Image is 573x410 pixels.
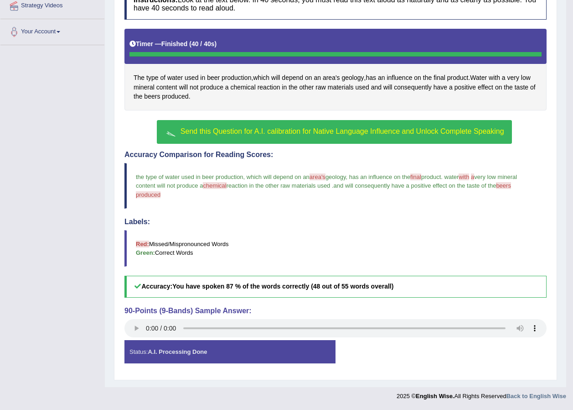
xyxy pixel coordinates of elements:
[225,83,229,92] span: Click to see word definition
[189,40,191,47] b: (
[124,340,336,363] div: Status:
[496,182,511,189] span: beers
[134,73,145,83] span: Click to see word definition
[332,182,334,189] span: .
[282,83,287,92] span: Click to see word definition
[190,83,198,92] span: Click to see word definition
[434,83,447,92] span: Click to see word definition
[325,173,410,180] span: geology, has an influence on the
[289,83,297,92] span: Click to see word definition
[305,73,312,83] span: Click to see word definition
[227,182,330,189] span: reaction in the other raw materials used
[383,83,392,92] span: Click to see word definition
[470,73,487,83] span: Click to see word definition
[515,83,528,92] span: Click to see word definition
[124,151,547,159] h4: Accuracy Comparison for Reading Scores:
[507,73,519,83] span: Click to see word definition
[310,173,325,180] span: area's
[160,73,165,83] span: Click to see word definition
[355,83,369,92] span: Click to see word definition
[124,307,547,315] h4: 90-Points (9-Bands) Sample Answer:
[489,73,500,83] span: Click to see word definition
[423,73,432,83] span: Click to see word definition
[144,92,160,101] span: Click to see word definition
[124,230,547,267] blockquote: Missed/Mispronounced Words Correct Words
[394,83,432,92] span: Click to see word definition
[282,73,303,83] span: Click to see word definition
[328,83,354,92] span: Click to see word definition
[506,393,566,399] a: Back to English Wise
[366,73,376,83] span: Click to see word definition
[0,19,104,42] a: Your Account
[215,40,217,47] b: )
[258,83,280,92] span: Click to see word definition
[172,283,393,290] b: You have spoken 87 % of the words correctly (48 out of 55 words overall)
[378,73,385,83] span: Click to see word definition
[136,241,149,247] b: Red:
[136,173,310,180] span: the type of water used in beer production, which will depend on an
[434,73,445,83] span: Click to see word definition
[459,173,469,180] span: with
[323,73,340,83] span: Click to see word definition
[134,83,155,92] span: Click to see word definition
[156,83,177,92] span: Click to see word definition
[449,83,453,92] span: Click to see word definition
[314,73,321,83] span: Click to see word definition
[421,173,459,180] span: product. water
[231,83,256,92] span: Click to see word definition
[136,191,160,198] span: produced
[334,182,496,189] span: and will consequently have a positive effect on the taste of the
[124,29,547,110] div: , , . .
[146,73,158,83] span: Click to see word definition
[410,173,421,180] span: final
[315,83,326,92] span: Click to see word definition
[521,73,531,83] span: Click to see word definition
[495,83,502,92] span: Click to see word definition
[253,73,269,83] span: Click to see word definition
[530,83,536,92] span: Click to see word definition
[134,92,142,101] span: Click to see word definition
[185,73,198,83] span: Click to see word definition
[200,73,205,83] span: Click to see word definition
[387,73,412,83] span: Click to see word definition
[502,73,506,83] span: Click to see word definition
[203,182,226,189] span: chemical
[167,73,183,83] span: Click to see word definition
[124,218,547,226] h4: Labels:
[191,40,215,47] b: 40 / 40s
[124,276,547,297] h5: Accuracy:
[207,73,220,83] span: Click to see word definition
[478,83,493,92] span: Click to see word definition
[222,73,251,83] span: Click to see word definition
[414,73,421,83] span: Click to see word definition
[471,173,474,180] span: a
[161,40,188,47] b: Finished
[181,127,504,135] span: Send this Question for A.I. calibration for Native Language Influence and Unlock Complete Speaking
[371,83,382,92] span: Click to see word definition
[148,348,207,355] strong: A.I. Processing Done
[299,83,314,92] span: Click to see word definition
[179,83,188,92] span: Click to see word definition
[162,92,188,101] span: Click to see word definition
[416,393,454,399] strong: English Wise.
[397,387,566,400] div: 2025 © All Rights Reserved
[454,83,476,92] span: Click to see word definition
[271,73,280,83] span: Click to see word definition
[129,41,217,47] h5: Timer —
[504,83,512,92] span: Click to see word definition
[136,249,155,256] b: Green:
[157,120,511,144] button: Send this Question for A.I. calibration for Native Language Influence and Unlock Complete Speaking
[342,73,364,83] span: Click to see word definition
[200,83,223,92] span: Click to see word definition
[447,73,469,83] span: Click to see word definition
